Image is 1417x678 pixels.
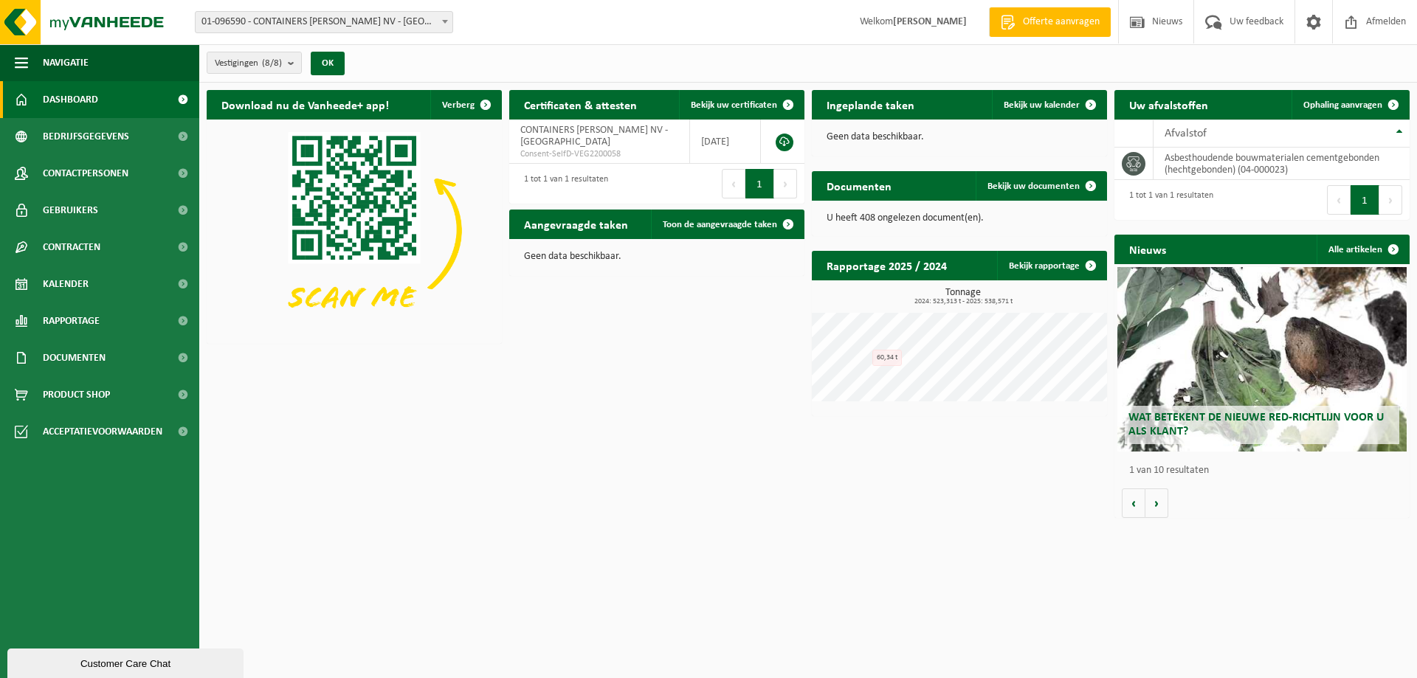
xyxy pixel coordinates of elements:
span: Ophaling aanvragen [1303,100,1382,110]
a: Wat betekent de nieuwe RED-richtlijn voor u als klant? [1117,267,1407,452]
span: Contracten [43,229,100,266]
count: (8/8) [262,58,282,68]
span: CONTAINERS [PERSON_NAME] NV - [GEOGRAPHIC_DATA] [520,125,668,148]
span: Vestigingen [215,52,282,75]
span: Verberg [442,100,475,110]
span: Consent-SelfD-VEG2200058 [520,148,678,160]
a: Alle artikelen [1317,235,1408,264]
span: Bedrijfsgegevens [43,118,129,155]
div: 60,34 t [872,350,902,366]
h2: Rapportage 2025 / 2024 [812,251,962,280]
iframe: chat widget [7,646,246,678]
span: Offerte aanvragen [1019,15,1103,30]
p: U heeft 408 ongelezen document(en). [827,213,1092,224]
span: Afvalstof [1165,128,1207,139]
h2: Uw afvalstoffen [1114,90,1223,119]
span: 01-096590 - CONTAINERS JAN HAECK NV - BRUGGE [195,11,453,33]
td: asbesthoudende bouwmaterialen cementgebonden (hechtgebonden) (04-000023) [1154,148,1410,180]
p: 1 van 10 resultaten [1129,466,1402,476]
button: Next [1379,185,1402,215]
span: Bekijk uw documenten [987,181,1080,191]
button: OK [311,52,345,75]
span: 2024: 523,313 t - 2025: 538,571 t [819,298,1107,305]
a: Bekijk uw certificaten [679,90,803,120]
span: Gebruikers [43,192,98,229]
span: 01-096590 - CONTAINERS JAN HAECK NV - BRUGGE [196,12,452,32]
span: Navigatie [43,44,89,81]
a: Ophaling aanvragen [1292,90,1408,120]
td: [DATE] [690,120,761,164]
a: Offerte aanvragen [989,7,1111,37]
h3: Tonnage [819,288,1107,305]
button: 1 [1351,185,1379,215]
button: Next [774,169,797,198]
h2: Documenten [812,171,906,200]
button: Vorige [1122,488,1145,518]
span: Acceptatievoorwaarden [43,413,162,450]
button: Verberg [430,90,500,120]
a: Bekijk uw documenten [976,171,1106,201]
span: Contactpersonen [43,155,128,192]
h2: Download nu de Vanheede+ app! [207,90,404,119]
span: Dashboard [43,81,98,118]
button: Previous [722,169,745,198]
a: Bekijk uw kalender [992,90,1106,120]
span: Wat betekent de nieuwe RED-richtlijn voor u als klant? [1128,412,1384,437]
p: Geen data beschikbaar. [827,132,1092,142]
span: Bekijk uw certificaten [691,100,777,110]
img: Download de VHEPlus App [207,120,502,341]
button: Volgende [1145,488,1168,518]
span: Toon de aangevraagde taken [663,220,777,229]
a: Bekijk rapportage [997,251,1106,280]
h2: Ingeplande taken [812,90,929,119]
span: Kalender [43,266,89,302]
a: Toon de aangevraagde taken [651,210,803,239]
span: Rapportage [43,302,100,339]
span: Bekijk uw kalender [1004,100,1080,110]
div: 1 tot 1 van 1 resultaten [517,167,608,200]
h2: Certificaten & attesten [509,90,652,119]
p: Geen data beschikbaar. [524,252,790,262]
h2: Nieuws [1114,235,1181,263]
button: Previous [1327,185,1351,215]
strong: [PERSON_NAME] [893,16,967,27]
button: 1 [745,169,774,198]
h2: Aangevraagde taken [509,210,643,238]
div: 1 tot 1 van 1 resultaten [1122,184,1213,216]
span: Product Shop [43,376,110,413]
span: Documenten [43,339,106,376]
button: Vestigingen(8/8) [207,52,302,74]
